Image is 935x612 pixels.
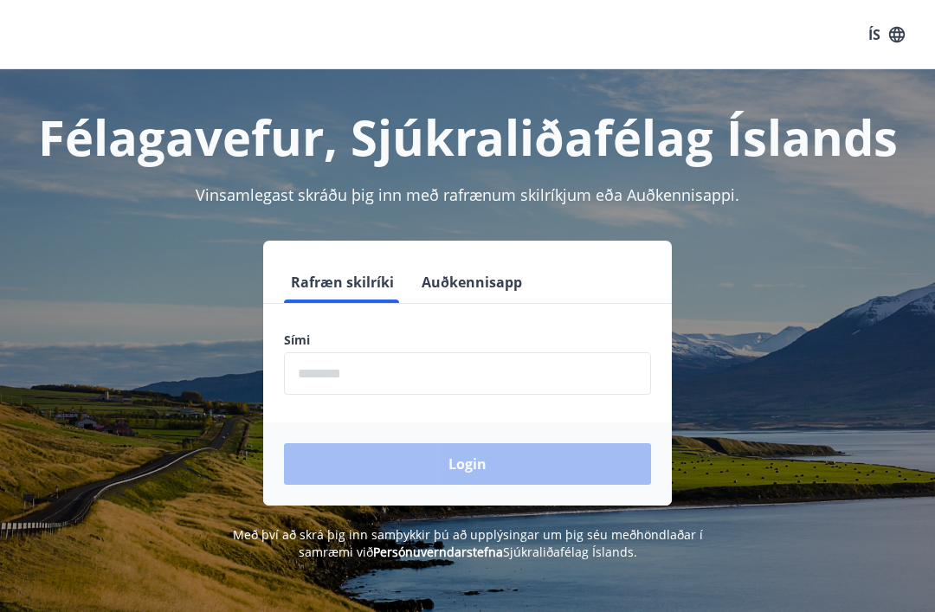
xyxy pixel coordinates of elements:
button: Auðkennisapp [415,261,529,303]
h1: Félagavefur, Sjúkraliðafélag Íslands [21,104,914,170]
button: ÍS [859,19,914,50]
button: Rafræn skilríki [284,261,401,303]
span: Með því að skrá þig inn samþykkir þú að upplýsingar um þig séu meðhöndlaðar í samræmi við Sjúkral... [233,526,703,560]
span: Vinsamlegast skráðu þig inn með rafrænum skilríkjum eða Auðkennisappi. [196,184,739,205]
a: Persónuverndarstefna [373,544,503,560]
label: Sími [284,332,651,349]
